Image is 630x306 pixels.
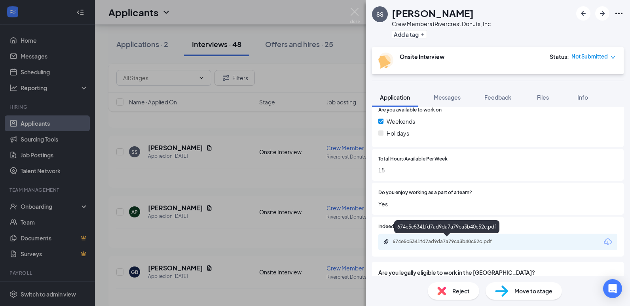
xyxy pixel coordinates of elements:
span: Are you legally eligible to work in the [GEOGRAPHIC_DATA]? [378,268,617,277]
span: Reject [452,287,470,295]
span: 15 [378,166,617,174]
span: Weekends [387,117,415,126]
svg: Download [603,237,613,247]
button: PlusAdd a tag [392,30,427,38]
span: Move to stage [514,287,552,295]
span: Do you enjoy working as a part of a team? [378,189,472,196]
div: 674e5c5341fd7ad9da7a79ca3b40c52c.pdf [394,220,499,233]
span: Files [537,94,549,101]
div: 674e5c5341fd7ad9da7a79ca3b40c52c.pdf [393,238,503,245]
span: Feedback [484,94,511,101]
div: SS [376,10,383,18]
h1: [PERSON_NAME] [392,6,474,20]
svg: Plus [420,32,425,37]
svg: Paperclip [383,238,389,245]
span: Holidays [387,129,409,138]
button: ArrowRight [595,6,609,21]
div: Status : [550,53,569,60]
div: Open Intercom Messenger [603,279,622,298]
span: Info [577,94,588,101]
svg: ArrowRight [598,9,607,18]
button: ArrowLeftNew [576,6,590,21]
span: Total Hours Available Per Week [378,155,448,163]
span: Application [380,94,410,101]
span: Not Submitted [571,53,608,60]
div: Crew Member at Rivercrest Donuts, Inc [392,20,491,28]
a: Paperclip674e5c5341fd7ad9da7a79ca3b40c52c.pdf [383,238,511,246]
span: Messages [434,94,461,101]
span: down [610,55,616,60]
svg: Ellipses [614,9,624,18]
svg: ArrowLeftNew [579,9,588,18]
span: Indeed Resume [378,223,413,230]
span: Yes [378,200,617,208]
b: Onsite Interview [400,53,444,60]
span: Are you available to work on [378,106,442,114]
